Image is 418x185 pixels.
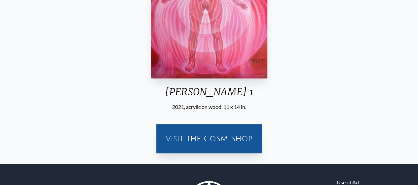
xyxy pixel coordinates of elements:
[148,103,270,111] div: 2021, acrylic on wood, 11 x 14 in.
[148,86,270,103] div: [PERSON_NAME] 1
[160,128,258,149] a: Visit the CoSM Shop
